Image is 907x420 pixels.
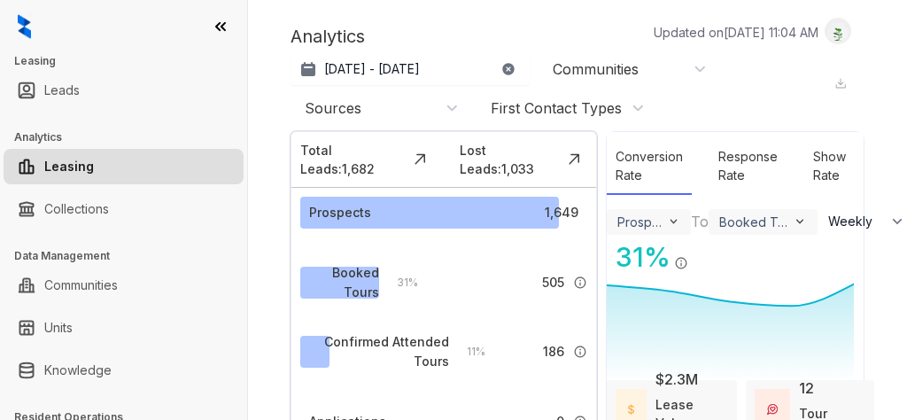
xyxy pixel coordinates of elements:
[300,141,407,178] div: Total Leads: 1,682
[573,345,587,359] img: Info
[4,191,244,227] li: Collections
[542,273,564,292] span: 505
[607,138,692,195] div: Conversion Rate
[379,273,418,292] div: 31 %
[826,22,850,41] img: UserAvatar
[543,342,564,362] span: 186
[18,14,31,39] img: logo
[834,77,847,89] img: Download
[4,73,244,108] li: Leads
[709,138,787,195] div: Response Rate
[44,268,118,303] a: Communities
[291,53,530,85] button: [DATE] - [DATE]
[305,98,361,118] div: Sources
[309,332,449,371] div: Confirmed Attended Tours
[44,73,80,108] a: Leads
[44,191,109,227] a: Collections
[607,237,671,277] div: 31 %
[799,377,814,399] div: 12
[688,240,715,267] img: Click Icon
[719,214,788,229] div: Booked Tours
[828,213,882,230] span: Weekly
[460,141,562,178] div: Lost Leads: 1,033
[573,276,587,290] img: Info
[491,98,622,118] div: First Contact Types
[617,214,663,229] div: Prospects
[407,146,433,172] img: Click Icon
[44,149,94,184] a: Leasing
[14,248,247,264] h3: Data Management
[4,268,244,303] li: Communities
[691,211,709,232] div: To
[562,146,587,172] img: Click Icon
[553,59,639,79] div: Communities
[449,342,485,362] div: 11 %
[545,203,578,222] span: 1,649
[291,23,365,50] p: Analytics
[667,214,680,228] img: ViewFilterArrow
[14,53,247,69] h3: Leasing
[628,404,634,415] img: LeaseValue
[804,138,855,195] div: Show Rate
[654,23,818,42] p: Updated on [DATE] 11:04 AM
[4,310,244,346] li: Units
[44,310,73,346] a: Units
[4,353,244,388] li: Knowledge
[4,149,244,184] li: Leasing
[14,129,247,145] h3: Analytics
[309,263,379,302] div: Booked Tours
[324,60,420,78] p: [DATE] - [DATE]
[767,404,777,414] img: TourReviews
[674,256,688,270] img: Info
[309,203,371,222] div: Prospects
[793,214,808,229] img: ViewFilterArrow
[44,353,112,388] a: Knowledge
